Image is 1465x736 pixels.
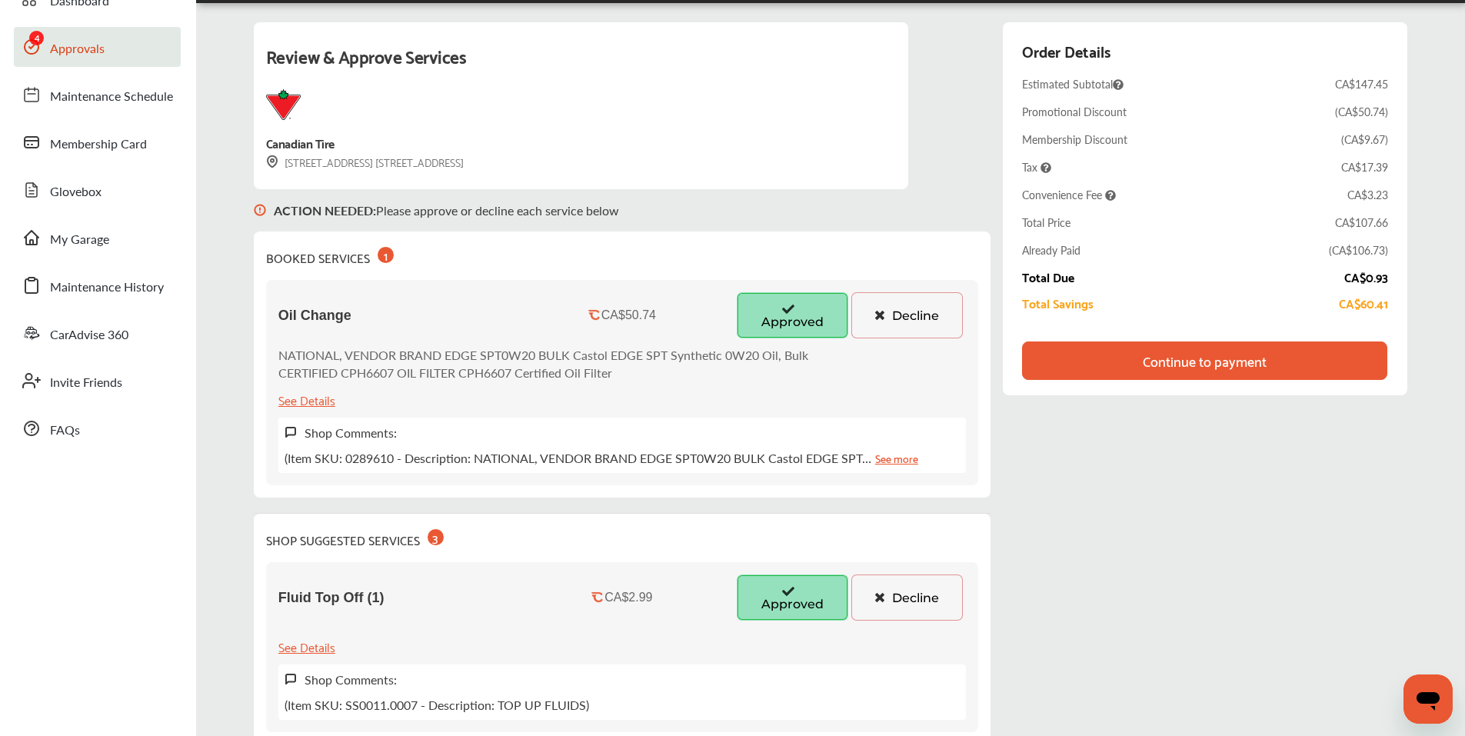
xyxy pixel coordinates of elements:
a: My Garage [14,218,181,258]
span: Oil Change [278,308,351,324]
img: logo-canadian-tire.png [266,89,301,120]
p: CERTIFIED CPH6607 OIL FILTER CPH6607 Certified Oil Filter [278,364,808,381]
a: FAQs [14,408,181,448]
div: Total Savings [1022,296,1094,310]
span: FAQs [50,421,80,441]
a: Glovebox [14,170,181,210]
div: SHOP SUGGESTED SERVICES [266,526,444,550]
img: svg+xml;base64,PHN2ZyB3aWR0aD0iMTYiIGhlaWdodD0iMTciIHZpZXdCb3g9IjAgMCAxNiAxNyIgZmlsbD0ibm9uZSIgeG... [254,189,266,231]
a: Maintenance History [14,265,181,305]
img: svg+xml;base64,PHN2ZyB3aWR0aD0iMTYiIGhlaWdodD0iMTciIHZpZXdCb3g9IjAgMCAxNiAxNyIgZmlsbD0ibm9uZSIgeG... [266,155,278,168]
button: Approved [737,574,848,621]
div: [STREET_ADDRESS] [STREET_ADDRESS] [266,153,464,171]
div: Continue to payment [1143,353,1267,368]
p: (Item SKU: SS0011.0007 - Description: TOP UP FLUIDS) [285,696,589,714]
span: Fluid Top Off (1) [278,590,385,606]
b: ACTION NEEDED : [274,201,376,219]
div: CA$3.23 [1347,187,1388,202]
div: Order Details [1022,38,1110,64]
div: CA$0.93 [1344,270,1388,284]
span: Estimated Subtotal [1022,76,1124,92]
a: Invite Friends [14,361,181,401]
a: See more [875,449,918,467]
span: Convenience Fee [1022,187,1116,202]
div: CA$147.45 [1335,76,1388,92]
button: Decline [851,574,963,621]
span: Approvals [50,39,105,59]
div: Total Due [1022,270,1074,284]
label: Shop Comments: [305,671,397,688]
div: CA$2.99 [604,591,652,604]
div: 3 [428,529,444,545]
div: Total Price [1022,215,1070,230]
p: Please approve or decline each service below [274,201,619,219]
div: See Details [278,636,335,657]
div: ( CA$50.74 ) [1335,104,1388,119]
span: Maintenance Schedule [50,87,173,107]
span: Maintenance History [50,278,164,298]
div: ( CA$106.73 ) [1329,242,1388,258]
p: (Item SKU: 0289610 - Description: NATIONAL, VENDOR BRAND EDGE SPT0W20 BULK Castol EDGE SPT… [285,449,918,467]
div: CA$50.74 [601,308,656,322]
p: NATIONAL, VENDOR BRAND EDGE SPT0W20 BULK Castol EDGE SPT Synthetic 0W20 Oil, Bulk [278,346,808,364]
span: My Garage [50,230,109,250]
div: CA$107.66 [1335,215,1388,230]
div: See Details [278,389,335,410]
img: svg+xml;base64,PHN2ZyB3aWR0aD0iMTYiIGhlaWdodD0iMTciIHZpZXdCb3g9IjAgMCAxNiAxNyIgZmlsbD0ibm9uZSIgeG... [285,673,297,686]
span: Membership Card [50,135,147,155]
a: CarAdvise 360 [14,313,181,353]
div: BOOKED SERVICES [266,244,394,268]
label: Shop Comments: [305,424,397,441]
a: Membership Card [14,122,181,162]
div: CA$17.39 [1341,159,1388,175]
span: Invite Friends [50,373,122,393]
div: Membership Discount [1022,132,1127,147]
div: Promotional Discount [1022,104,1127,119]
div: Review & Approve Services [266,41,896,89]
div: 1 [378,247,394,263]
span: Tax [1022,159,1051,175]
div: Already Paid [1022,242,1080,258]
button: Decline [851,292,963,338]
div: CA$60.41 [1339,296,1388,310]
button: Approved [737,292,848,338]
div: Canadian Tire [266,132,335,153]
iframe: Button to launch messaging window [1403,674,1453,724]
a: Maintenance Schedule [14,75,181,115]
span: Glovebox [50,182,102,202]
span: CarAdvise 360 [50,325,128,345]
img: svg+xml;base64,PHN2ZyB3aWR0aD0iMTYiIGhlaWdodD0iMTciIHZpZXdCb3g9IjAgMCAxNiAxNyIgZmlsbD0ibm9uZSIgeG... [285,426,297,439]
div: ( CA$9.67 ) [1341,132,1388,147]
a: Approvals [14,27,181,67]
